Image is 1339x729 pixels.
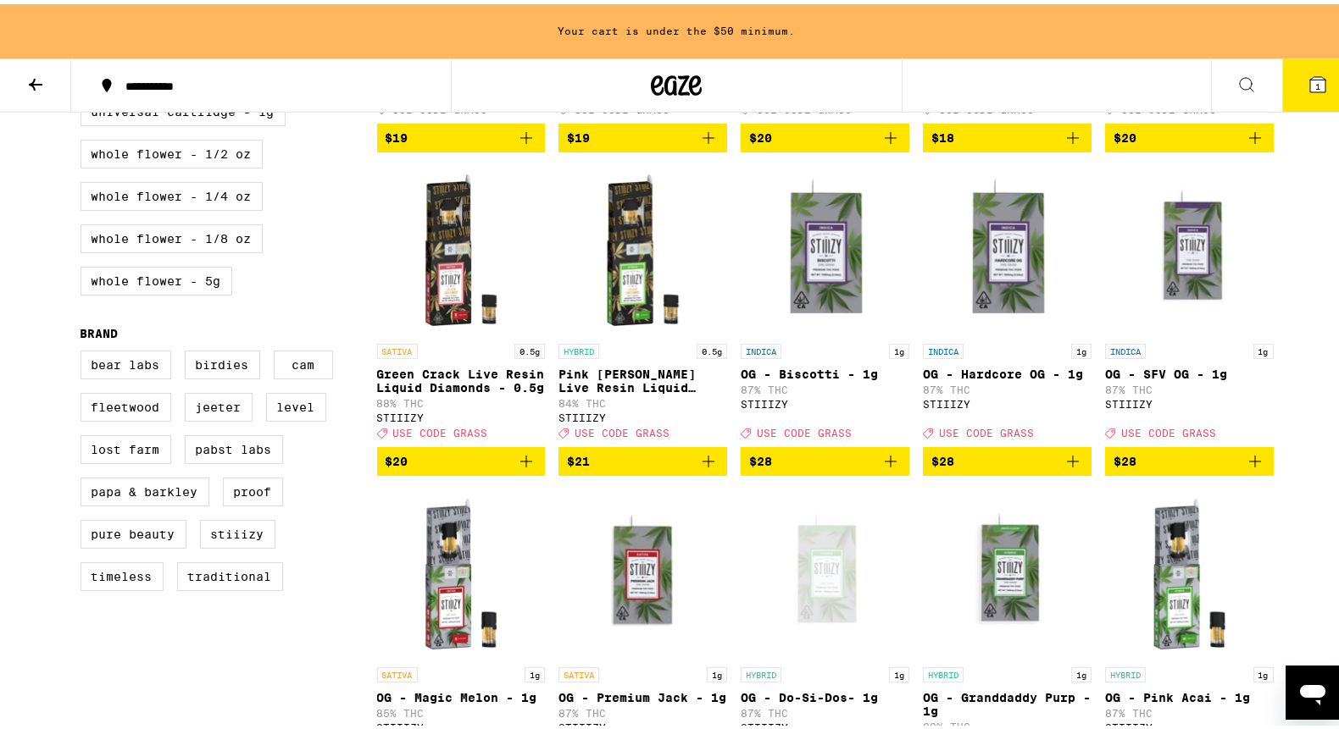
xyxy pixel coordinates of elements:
[1105,443,1274,472] button: Add to bag
[558,119,727,148] button: Add to bag
[377,718,546,729] div: STIIIZY
[81,389,171,417] label: Fleetwood
[923,485,1092,654] img: STIIIZY - OG - Granddaddy Purp - 1g
[377,162,546,331] img: STIIIZY - Green Crack Live Resin Liquid Diamonds - 0.5g
[1105,162,1274,443] a: Open page for OG - SFV OG - 1g from STIIIZY
[81,220,263,249] label: Whole Flower - 1/8 oz
[81,431,171,460] label: Lost Farm
[741,663,781,678] p: HYBRID
[707,663,727,678] p: 1g
[81,178,263,207] label: Whole Flower - 1/4 oz
[377,119,546,148] button: Add to bag
[1105,380,1274,391] p: 87% THC
[386,127,408,141] span: $19
[558,162,727,443] a: Open page for Pink Runtz Live Resin Liquid Diamonds - 0.5g from STIIIZY
[81,135,263,164] label: Whole Flower - 1/2 oz
[923,162,1092,331] img: STIIIZY - OG - Hardcore OG - 1g
[567,450,590,464] span: $21
[377,687,546,700] p: OG - Magic Melon - 1g
[575,423,669,434] span: USE CODE GRASS
[377,340,418,355] p: SATIVA
[923,119,1092,148] button: Add to bag
[749,450,772,464] span: $28
[923,340,964,355] p: INDICA
[377,394,546,405] p: 88% THC
[558,363,727,390] p: Pink [PERSON_NAME] Live Resin Liquid Diamonds - 0.5g
[386,450,408,464] span: $20
[923,162,1092,443] a: Open page for OG - Hardcore OG - 1g from STIIIZY
[749,127,772,141] span: $20
[741,687,909,700] p: OG - Do-Si-Dos- 1g
[741,340,781,355] p: INDICA
[558,340,599,355] p: HYBRID
[923,363,1092,377] p: OG - Hardcore OG - 1g
[185,431,283,460] label: Pabst Labs
[185,389,253,417] label: Jeeter
[377,408,546,419] div: STIIIZY
[1253,340,1274,355] p: 1g
[200,516,275,544] label: STIIIZY
[923,717,1092,728] p: 89% THC
[923,443,1092,472] button: Add to bag
[1105,687,1274,700] p: OG - Pink Acai - 1g
[1121,423,1216,434] span: USE CODE GRASS
[377,443,546,472] button: Add to bag
[81,346,171,375] label: Bear Labs
[1253,663,1274,678] p: 1g
[741,718,909,729] div: STIIIZY
[741,380,909,391] p: 87% THC
[81,323,119,336] legend: Brand
[1114,450,1136,464] span: $28
[923,687,1092,714] p: OG - Granddaddy Purp - 1g
[185,346,260,375] label: Birdies
[1071,663,1092,678] p: 1g
[81,558,164,587] label: Timeless
[525,663,545,678] p: 1g
[939,423,1034,434] span: USE CODE GRASS
[81,473,209,502] label: Papa & Barkley
[274,346,333,375] label: CAM
[567,127,590,141] span: $19
[558,408,727,419] div: STIIIZY
[741,162,909,331] img: STIIIZY - OG - Biscotti - 1g
[81,262,232,291] label: Whole Flower - 5g
[741,704,909,715] p: 87% THC
[377,663,418,678] p: SATIVA
[1105,663,1146,678] p: HYBRID
[741,395,909,406] div: STIIIZY
[377,162,546,443] a: Open page for Green Crack Live Resin Liquid Diamonds - 0.5g from STIIIZY
[1105,704,1274,715] p: 87% THC
[514,340,545,355] p: 0.5g
[923,395,1092,406] div: STIIIZY
[177,558,283,587] label: Traditional
[393,423,488,434] span: USE CODE GRASS
[1315,77,1320,87] span: 1
[1105,718,1274,729] div: STIIIZY
[1105,340,1146,355] p: INDICA
[266,389,326,417] label: LEVEL
[558,704,727,715] p: 87% THC
[558,663,599,678] p: SATIVA
[1105,363,1274,377] p: OG - SFV OG - 1g
[923,663,964,678] p: HYBRID
[889,663,909,678] p: 1g
[1071,340,1092,355] p: 1g
[1105,485,1274,654] img: STIIIZY - OG - Pink Acai - 1g
[757,423,852,434] span: USE CODE GRASS
[558,485,727,654] img: STIIIZY - OG - Premium Jack - 1g
[1114,127,1136,141] span: $20
[223,473,283,502] label: Proof
[377,363,546,390] p: Green Crack Live Resin Liquid Diamonds - 0.5g
[741,443,909,472] button: Add to bag
[1105,162,1274,331] img: STIIIZY - OG - SFV OG - 1g
[697,340,727,355] p: 0.5g
[377,485,546,654] img: STIIIZY - OG - Magic Melon - 1g
[741,162,909,443] a: Open page for OG - Biscotti - 1g from STIIIZY
[1105,119,1274,148] button: Add to bag
[81,516,186,544] label: Pure Beauty
[558,162,727,331] img: STIIIZY - Pink Runtz Live Resin Liquid Diamonds - 0.5g
[377,704,546,715] p: 85% THC
[741,363,909,377] p: OG - Biscotti - 1g
[558,718,727,729] div: STIIIZY
[889,340,909,355] p: 1g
